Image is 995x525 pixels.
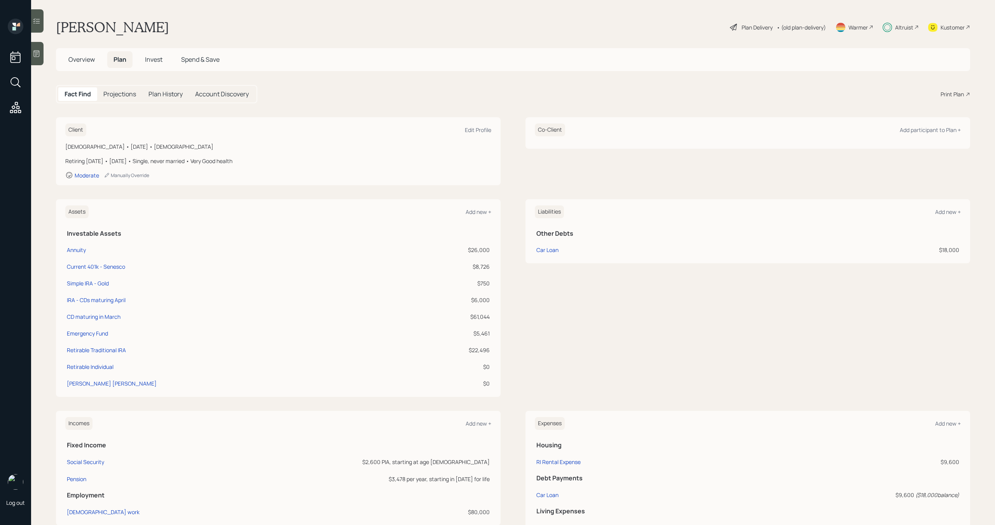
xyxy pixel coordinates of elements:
div: $80,000 [223,508,490,516]
h5: Fixed Income [67,442,490,449]
div: Add new + [466,420,491,427]
div: Annuity [67,246,86,254]
div: $5,461 [403,329,490,337]
h5: Housing [536,442,959,449]
div: Print Plan [941,90,964,98]
div: Edit Profile [465,126,491,134]
h5: Living Expenses [536,508,959,515]
div: $0 [403,379,490,388]
div: Pension [67,475,86,483]
h6: Liabilities [535,205,564,218]
h6: Client [65,123,86,136]
div: $9,600 [777,491,959,499]
div: $61,044 [403,313,490,321]
div: $0 [403,363,490,371]
span: Spend & Save [181,55,220,64]
div: Manually Override [104,172,149,179]
div: CD maturing in March [67,313,120,321]
h5: Debt Payments [536,475,959,482]
div: RI Rental Expense [536,458,581,466]
div: $18,000 [758,246,959,254]
div: Simple IRA - Gold [67,279,109,287]
div: $2,600 PIA, starting at age [DEMOGRAPHIC_DATA] [223,458,490,466]
div: Retirable Individual [67,363,113,371]
div: $3,478 per year, starting in [DATE] for life [223,475,490,483]
img: michael-russo-headshot.png [8,474,23,490]
h5: Fact Find [65,90,91,98]
div: Kustomer [941,23,965,31]
div: Retirable Traditional IRA [67,346,126,354]
h5: Account Discovery [195,90,249,98]
div: Log out [6,499,25,506]
div: $8,726 [403,262,490,271]
div: Add new + [466,208,491,216]
h6: Incomes [65,417,93,430]
div: $6,000 [403,296,490,304]
i: ( $18,000 balance) [915,491,959,499]
h5: Projections [103,90,136,98]
div: Retiring [DATE] • [DATE] • Single, never married • Very Good health [65,157,491,165]
div: Car Loan [536,491,559,499]
h1: [PERSON_NAME] [56,19,169,36]
span: Overview [68,55,95,64]
h6: Assets [65,205,89,218]
div: [PERSON_NAME] [PERSON_NAME] [67,379,157,388]
div: Social Security [67,458,104,466]
div: Altruist [895,23,913,31]
div: $750 [403,279,490,287]
div: Add new + [935,208,961,216]
h5: Plan History [148,90,183,98]
span: Plan [113,55,126,64]
div: Current 401k - Senesco [67,262,125,271]
div: $22,496 [403,346,490,354]
div: $9,600 [777,458,959,466]
div: $26,000 [403,246,490,254]
div: [DEMOGRAPHIC_DATA] work [67,508,140,516]
span: Invest [145,55,162,64]
h6: Co-Client [535,123,565,136]
div: IRA - CDs maturing April [67,296,126,304]
h5: Other Debts [536,230,959,237]
div: Add new + [935,420,961,427]
div: [DEMOGRAPHIC_DATA] • [DATE] • [DEMOGRAPHIC_DATA] [65,143,491,151]
div: Emergency Fund [67,329,108,337]
div: Moderate [75,172,99,179]
div: Warmer [848,23,868,31]
div: Car Loan [536,246,559,254]
div: • (old plan-delivery) [777,23,826,31]
h5: Employment [67,492,490,499]
div: Plan Delivery [742,23,773,31]
h5: Investable Assets [67,230,490,237]
h6: Expenses [535,417,565,430]
div: Add participant to Plan + [900,126,961,134]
